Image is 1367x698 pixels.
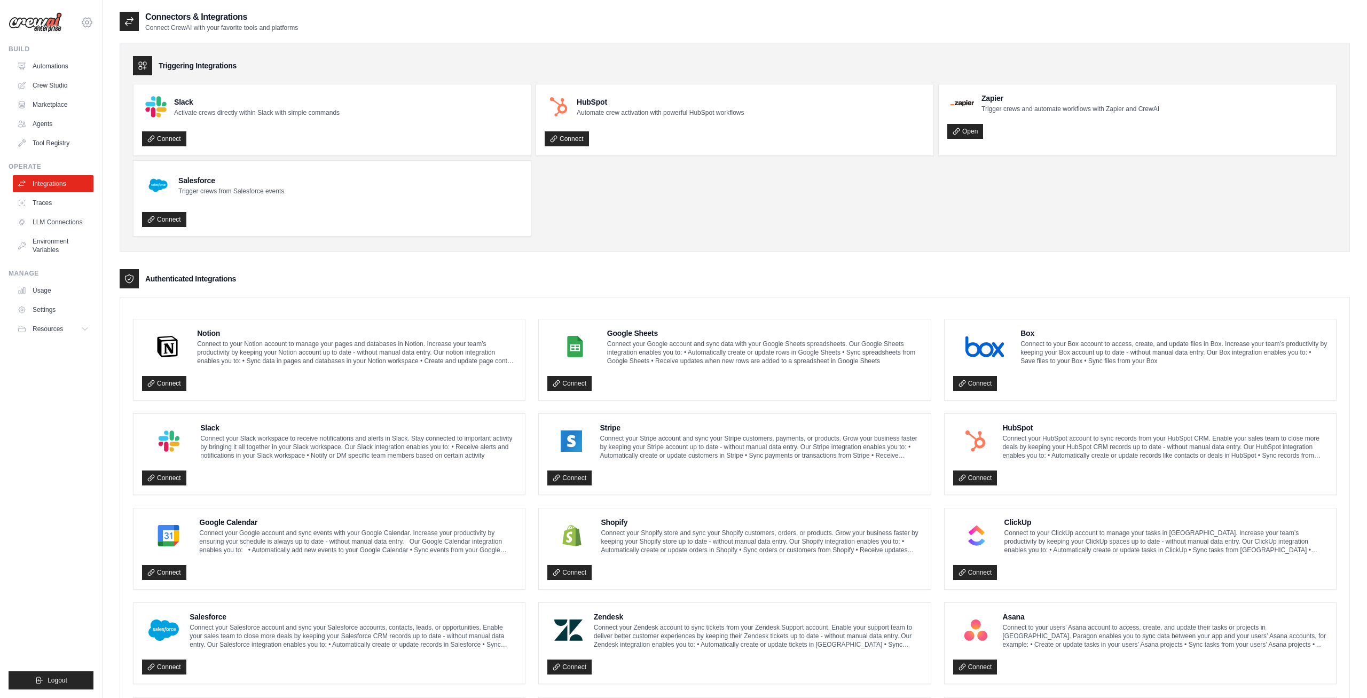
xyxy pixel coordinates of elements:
a: Automations [13,58,93,75]
a: Connect [142,660,186,675]
img: Slack Logo [145,96,167,117]
h3: Authenticated Integrations [145,273,236,284]
p: Trigger crews and automate workflows with Zapier and CrewAI [981,105,1159,113]
p: Connect your Salesforce account and sync your Salesforce accounts, contacts, leads, or opportunit... [190,623,516,649]
p: Activate crews directly within Slack with simple commands [174,108,340,117]
a: Connect [547,470,592,485]
a: Connect [547,376,592,391]
a: Connect [547,660,592,675]
p: Connect your Slack workspace to receive notifications and alerts in Slack. Stay connected to impo... [200,434,516,460]
a: Connect [142,212,186,227]
p: Connect to your users’ Asana account to access, create, and update their tasks or projects in [GE... [1003,623,1327,649]
a: Connect [953,470,997,485]
h4: Salesforce [178,175,284,186]
img: HubSpot Logo [956,430,995,452]
h4: Stripe [600,422,922,433]
h4: Shopify [601,517,922,528]
img: Salesforce Logo [145,172,171,198]
a: Connect [142,376,186,391]
img: Logo [9,12,62,33]
p: Connect CrewAI with your favorite tools and platforms [145,23,298,32]
a: Traces [13,194,93,211]
a: Connect [545,131,589,146]
img: Notion Logo [145,336,190,357]
a: Usage [13,282,93,299]
a: Environment Variables [13,233,93,258]
a: Open [947,124,983,139]
h4: Box [1020,328,1327,339]
img: Zendesk Logo [551,619,586,641]
span: Resources [33,325,63,333]
a: Tool Registry [13,135,93,152]
a: Marketplace [13,96,93,113]
div: Operate [9,162,93,171]
div: Manage [9,269,93,278]
h4: HubSpot [577,97,744,107]
h4: Slack [174,97,340,107]
span: Logout [48,676,67,685]
p: Connect your Stripe account and sync your Stripe customers, payments, or products. Grow your busi... [600,434,922,460]
button: Logout [9,671,93,689]
p: Connect to your Box account to access, create, and update files in Box. Increase your team’s prod... [1020,340,1327,365]
img: Google Calendar Logo [145,525,192,546]
img: Shopify Logo [551,525,593,546]
p: Connect your Shopify store and sync your Shopify customers, orders, or products. Grow your busine... [601,529,922,554]
h4: Zendesk [594,611,922,622]
p: Connect your Zendesk account to sync tickets from your Zendesk Support account. Enable your suppo... [594,623,922,649]
button: Resources [13,320,93,338]
a: Connect [142,131,186,146]
p: Connect your Google account and sync events with your Google Calendar. Increase your productivity... [199,529,516,554]
img: ClickUp Logo [956,525,997,546]
p: Connect to your ClickUp account to manage your tasks in [GEOGRAPHIC_DATA]. Increase your team’s p... [1004,529,1327,554]
h4: HubSpot [1002,422,1327,433]
img: Zapier Logo [950,100,974,106]
h4: Zapier [981,93,1159,104]
a: Connect [547,565,592,580]
a: Connect [142,470,186,485]
h2: Connectors & Integrations [145,11,298,23]
h3: Triggering Integrations [159,60,237,71]
p: Trigger crews from Salesforce events [178,187,284,195]
img: Asana Logo [956,619,995,641]
a: Connect [142,565,186,580]
img: Google Sheets Logo [551,336,599,357]
img: Slack Logo [145,430,193,452]
a: Integrations [13,175,93,192]
img: HubSpot Logo [548,96,569,117]
a: Crew Studio [13,77,93,94]
h4: Slack [200,422,516,433]
h4: Google Sheets [607,328,922,339]
img: Stripe Logo [551,430,592,452]
a: Settings [13,301,93,318]
h4: ClickUp [1004,517,1327,528]
h4: Google Calendar [199,517,516,528]
img: Salesforce Logo [145,619,182,641]
p: Automate crew activation with powerful HubSpot workflows [577,108,744,117]
a: Connect [953,376,997,391]
p: Connect to your Notion account to manage your pages and databases in Notion. Increase your team’s... [197,340,516,365]
h4: Asana [1003,611,1327,622]
a: LLM Connections [13,214,93,231]
img: Box Logo [956,336,1014,357]
p: Connect your Google account and sync data with your Google Sheets spreadsheets. Our Google Sheets... [607,340,922,365]
h4: Salesforce [190,611,516,622]
a: Agents [13,115,93,132]
a: Connect [953,565,997,580]
a: Connect [953,660,997,675]
p: Connect your HubSpot account to sync records from your HubSpot CRM. Enable your sales team to clo... [1002,434,1327,460]
h4: Notion [197,328,516,339]
div: Build [9,45,93,53]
